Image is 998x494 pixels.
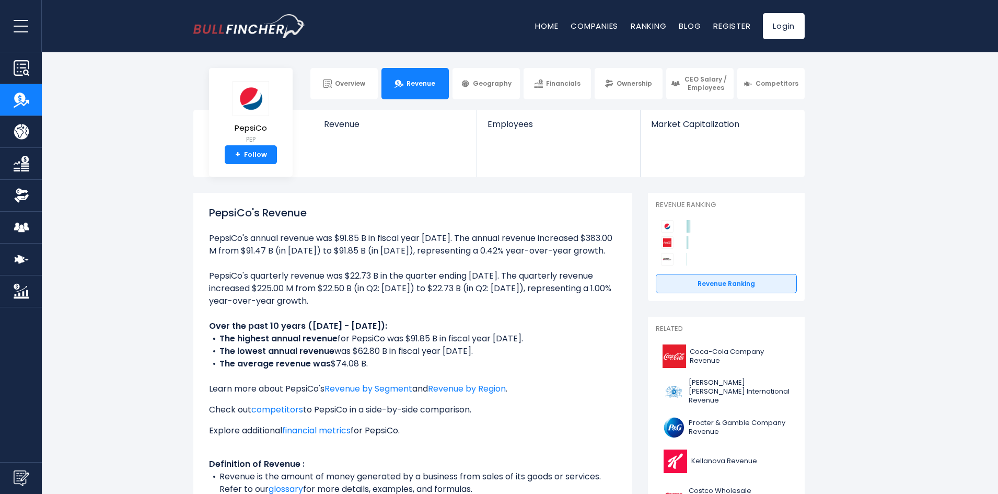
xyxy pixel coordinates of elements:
b: Definition of Revenue : [209,458,305,470]
p: Learn more about PepsiCo's and . [209,383,617,395]
b: The highest annual revenue [219,332,338,344]
a: Home [535,20,558,31]
a: Register [713,20,750,31]
img: KO logo [662,344,687,368]
p: Revenue Ranking [656,201,797,210]
small: PEP [233,135,269,144]
span: Ownership [617,79,652,88]
b: Over the past 10 years ([DATE] - [DATE]): [209,320,387,332]
span: Employees [488,119,629,129]
a: Kellanova Revenue [656,447,797,476]
a: Employees [477,110,640,147]
span: PepsiCo [233,124,269,133]
a: Revenue [381,68,449,99]
img: PepsiCo competitors logo [661,220,674,233]
li: for PepsiCo was $91.85 B in fiscal year [DATE]. [209,332,617,345]
a: Overview [310,68,378,99]
span: Overview [335,79,365,88]
span: Financials [546,79,581,88]
img: Coca-Cola Company competitors logo [661,236,674,249]
span: Revenue [407,79,435,88]
li: PepsiCo's annual revenue was $91.85 B in fiscal year [DATE]. The annual revenue increased $383.00... [209,232,617,257]
li: PepsiCo's quarterly revenue was $22.73 B in the quarter ending [DATE]. The quarterly revenue incr... [209,270,617,307]
a: Login [763,13,805,39]
a: Ownership [595,68,662,99]
li: was $62.80 B in fiscal year [DATE]. [209,345,617,358]
img: PM logo [662,380,686,404]
li: $74.08 B. [209,358,617,370]
a: Revenue by Region [428,383,506,395]
a: competitors [251,404,303,416]
a: Geography [452,68,520,99]
a: Revenue Ranking [656,274,797,294]
span: Market Capitalization [651,119,793,129]
img: Ownership [14,188,29,203]
p: Explore additional for PepsiCo. [209,424,617,437]
a: Competitors [737,68,805,99]
a: Procter & Gamble Company Revenue [656,413,797,442]
a: Revenue by Segment [324,383,412,395]
a: Market Capitalization [641,110,804,147]
img: PG logo [662,416,686,439]
a: financial metrics [282,424,351,436]
a: Ranking [631,20,666,31]
a: Companies [571,20,618,31]
a: Coca-Cola Company Revenue [656,342,797,371]
span: Revenue [324,119,467,129]
h1: PepsiCo's Revenue [209,205,617,221]
p: Check out to PepsiCo in a side-by-side comparison. [209,404,617,416]
img: bullfincher logo [193,14,306,38]
strong: + [235,150,240,159]
a: PepsiCo PEP [232,81,270,146]
a: +Follow [225,145,277,164]
b: The lowest annual revenue [219,345,334,357]
a: [PERSON_NAME] [PERSON_NAME] International Revenue [656,376,797,408]
img: Keurig Dr Pepper competitors logo [661,253,674,266]
a: Blog [679,20,701,31]
a: CEO Salary / Employees [666,68,734,99]
span: Competitors [756,79,798,88]
a: Revenue [314,110,477,147]
p: Related [656,325,797,334]
b: The average revenue was [219,358,331,370]
a: Go to homepage [193,14,306,38]
img: K logo [662,450,688,473]
span: CEO Salary / Employees [683,75,729,91]
span: Geography [473,79,512,88]
a: Financials [524,68,591,99]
